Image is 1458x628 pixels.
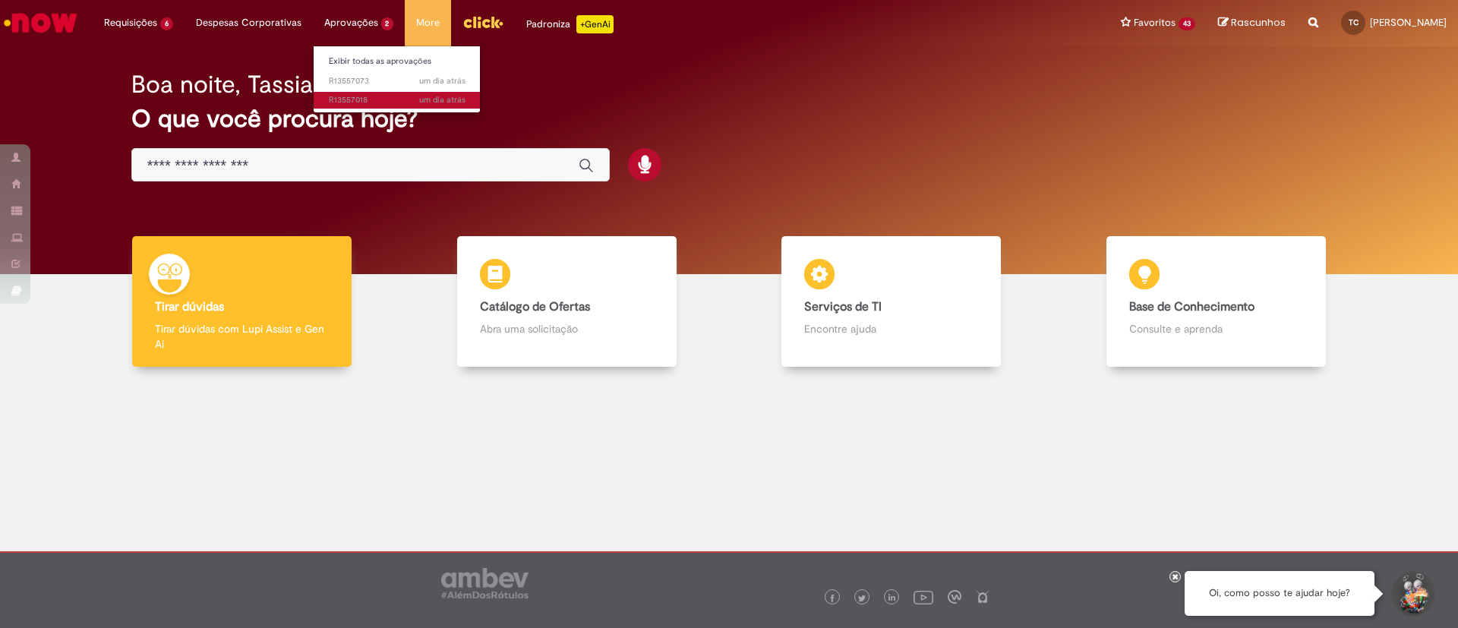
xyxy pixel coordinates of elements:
[419,94,465,106] time: 27/09/2025 10:08:58
[329,94,465,106] span: R13557018
[858,595,866,602] img: logo_footer_twitter.png
[1390,571,1435,617] button: Iniciar Conversa de Suporte
[480,321,654,336] p: Abra uma solicitação
[314,53,481,70] a: Exibir todas as aprovações
[804,299,882,314] b: Serviços de TI
[419,75,465,87] span: um dia atrás
[196,15,301,30] span: Despesas Corporativas
[1179,17,1195,30] span: 43
[314,92,481,109] a: Aberto R13557018 :
[914,587,933,607] img: logo_footer_youtube.png
[381,17,394,30] span: 2
[131,71,313,98] h2: Boa noite, Tassia
[888,594,896,603] img: logo_footer_linkedin.png
[1129,321,1303,336] p: Consulte e aprenda
[419,75,465,87] time: 27/09/2025 10:09:37
[324,15,378,30] span: Aprovações
[1231,15,1286,30] span: Rascunhos
[948,590,961,604] img: logo_footer_workplace.png
[480,299,590,314] b: Catálogo de Ofertas
[80,236,405,368] a: Tirar dúvidas Tirar dúvidas com Lupi Assist e Gen Ai
[462,11,503,33] img: click_logo_yellow_360x200.png
[1218,16,1286,30] a: Rascunhos
[416,15,440,30] span: More
[405,236,730,368] a: Catálogo de Ofertas Abra uma solicitação
[1185,571,1374,616] div: Oi, como posso te ajudar hoje?
[1370,16,1447,29] span: [PERSON_NAME]
[104,15,157,30] span: Requisições
[313,46,481,113] ul: Aprovações
[419,94,465,106] span: um dia atrás
[155,299,224,314] b: Tirar dúvidas
[1054,236,1379,368] a: Base de Conhecimento Consulte e aprenda
[329,75,465,87] span: R13557073
[314,73,481,90] a: Aberto R13557073 :
[2,8,80,38] img: ServiceNow
[576,15,614,33] p: +GenAi
[160,17,173,30] span: 6
[131,106,1327,132] h2: O que você procura hoje?
[1349,17,1359,27] span: TC
[1129,299,1254,314] b: Base de Conhecimento
[155,321,329,352] p: Tirar dúvidas com Lupi Assist e Gen Ai
[441,568,529,598] img: logo_footer_ambev_rotulo_gray.png
[976,590,989,604] img: logo_footer_naosei.png
[729,236,1054,368] a: Serviços de TI Encontre ajuda
[828,595,836,602] img: logo_footer_facebook.png
[804,321,978,336] p: Encontre ajuda
[526,15,614,33] div: Padroniza
[1134,15,1176,30] span: Favoritos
